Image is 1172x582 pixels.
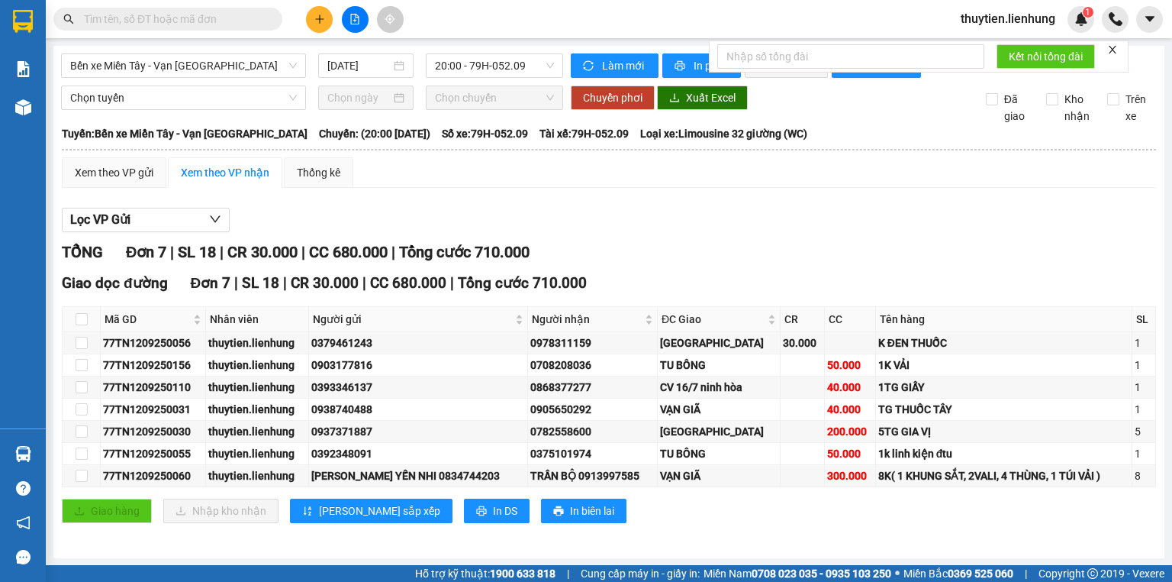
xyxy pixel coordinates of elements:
[178,243,216,261] span: SL 18
[660,401,778,418] div: VẠN GIÃ
[948,9,1067,28] span: thuytien.lienhung
[530,335,654,351] div: 0978311159
[530,357,654,373] div: 0708208036
[827,401,873,418] div: 40.000
[103,423,203,440] div: 77TN1209250030
[291,274,359,292] span: CR 30.000
[301,243,305,261] span: |
[1009,48,1083,65] span: Kết nối tổng đài
[311,467,525,484] div: [PERSON_NAME] YẾN NHI 0834744203
[103,401,203,418] div: 77TN1209250031
[458,274,587,292] span: Tổng cước 710.000
[208,379,307,396] div: thuytien.lienhung
[1135,357,1153,373] div: 1
[752,567,891,580] strong: 0708 023 035 - 0935 103 250
[998,91,1035,124] span: Đã giao
[827,357,873,373] div: 50.000
[306,6,333,33] button: plus
[311,423,525,440] div: 0937371887
[530,379,654,396] div: 0868377277
[103,467,203,484] div: 77TN1209250060
[62,274,168,292] span: Giao dọc đường
[704,565,891,582] span: Miền Nam
[1135,423,1153,440] div: 5
[717,44,984,69] input: Nhập số tổng đài
[311,335,525,351] div: 0379461243
[311,357,525,373] div: 0903177816
[105,311,190,328] span: Mã GD
[15,61,31,77] img: solution-icon
[686,89,736,106] span: Xuất Excel
[311,445,525,462] div: 0392348091
[490,567,555,580] strong: 1900 633 818
[583,60,596,73] span: sync
[895,571,900,577] span: ⚪️
[101,399,206,421] td: 77TN1209250031
[209,213,221,225] span: down
[530,445,654,462] div: 0375101974
[327,57,390,74] input: 12/09/2025
[662,53,741,78] button: printerIn phơi
[181,164,269,181] div: Xem theo VP nhận
[62,499,152,523] button: uploadGiao hàng
[103,357,203,373] div: 77TN1209250156
[827,467,873,484] div: 300.000
[208,335,307,351] div: thuytien.lienhung
[283,274,287,292] span: |
[101,377,206,399] td: 77TN1209250110
[309,243,388,261] span: CC 680.000
[208,423,307,440] div: thuytien.lienhung
[442,125,528,142] span: Số xe: 79H-052.09
[75,164,153,181] div: Xem theo VP gửi
[62,128,307,140] b: Tuyến: Bến xe Miền Tây - Vạn [GEOGRAPHIC_DATA]
[1135,445,1153,462] div: 1
[227,243,298,261] span: CR 30.000
[1109,12,1122,26] img: phone-icon
[571,86,655,110] button: Chuyển phơi
[302,506,313,518] span: sort-ascending
[660,445,778,462] div: TU BÔNG
[539,125,629,142] span: Tài xế: 79H-052.09
[314,14,325,24] span: plus
[602,57,646,74] span: Làm mới
[15,446,31,462] img: warehouse-icon
[15,99,31,115] img: warehouse-icon
[208,401,307,418] div: thuytien.lienhung
[1074,12,1088,26] img: icon-new-feature
[163,499,279,523] button: downloadNhập kho nhận
[1135,401,1153,418] div: 1
[903,565,1013,582] span: Miền Bắc
[570,503,614,519] span: In biên lai
[493,503,517,519] span: In DS
[567,565,569,582] span: |
[660,335,778,351] div: [GEOGRAPHIC_DATA]
[1107,44,1118,55] span: close
[101,421,206,443] td: 77TN1209250030
[377,6,404,33] button: aim
[878,423,1130,440] div: 5TG GIA VỊ
[311,401,525,418] div: 0938740488
[1025,565,1027,582] span: |
[234,274,238,292] span: |
[675,60,687,73] span: printer
[476,506,487,518] span: printer
[878,445,1130,462] div: 1k linh kiện đtu
[827,379,873,396] div: 40.000
[878,379,1130,396] div: 1TG GIẤY
[170,243,174,261] span: |
[126,243,166,261] span: Đơn 7
[1085,7,1090,18] span: 1
[103,445,203,462] div: 77TN1209250055
[208,445,307,462] div: thuytien.lienhung
[84,11,264,27] input: Tìm tên, số ĐT hoặc mã đơn
[878,357,1130,373] div: 1K VẢI
[101,443,206,465] td: 77TN1209250055
[399,243,530,261] span: Tổng cước 710.000
[391,243,395,261] span: |
[1119,91,1157,124] span: Trên xe
[827,423,873,440] div: 200.000
[63,14,74,24] span: search
[101,354,206,377] td: 77TN1209250156
[62,208,230,232] button: Lọc VP Gửi
[70,86,297,109] span: Chọn tuyến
